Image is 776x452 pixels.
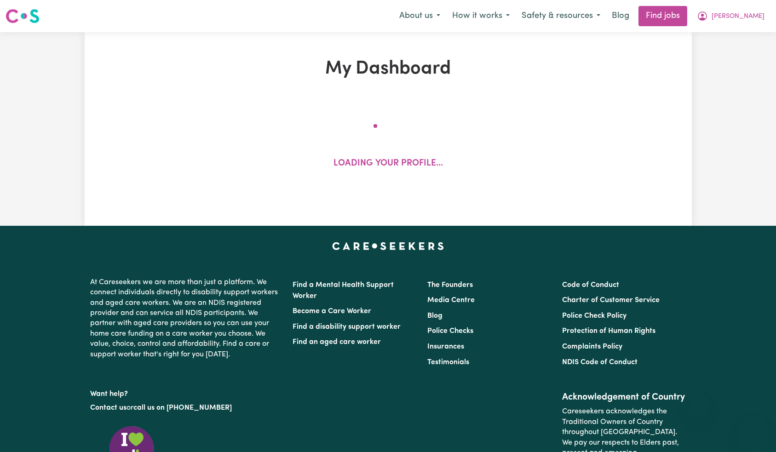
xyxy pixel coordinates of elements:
a: NDIS Code of Conduct [562,359,638,366]
a: Become a Care Worker [293,308,371,315]
p: or [90,399,282,417]
a: Protection of Human Rights [562,327,655,335]
a: Careseekers home page [332,242,444,250]
a: The Founders [427,281,473,289]
a: Complaints Policy [562,343,622,350]
h2: Acknowledgement of Country [562,392,686,403]
iframe: Close message [690,393,708,412]
a: Contact us [90,404,126,412]
a: Insurances [427,343,464,350]
a: Police Checks [427,327,473,335]
a: Find jobs [638,6,687,26]
h1: My Dashboard [191,58,585,80]
p: At Careseekers we are more than just a platform. We connect individuals directly to disability su... [90,274,282,363]
a: Find a Mental Health Support Worker [293,281,394,300]
a: Find a disability support worker [293,323,401,331]
a: Find an aged care worker [293,338,381,346]
button: Safety & resources [516,6,606,26]
a: Charter of Customer Service [562,297,660,304]
a: call us on [PHONE_NUMBER] [133,404,232,412]
p: Want help? [90,385,282,399]
a: Testimonials [427,359,469,366]
a: Media Centre [427,297,475,304]
a: Careseekers logo [6,6,40,27]
a: Police Check Policy [562,312,627,320]
a: Blog [606,6,635,26]
iframe: Button to launch messaging window [739,415,769,445]
span: [PERSON_NAME] [712,11,765,22]
button: How it works [446,6,516,26]
button: About us [393,6,446,26]
a: Blog [427,312,443,320]
button: My Account [691,6,770,26]
a: Code of Conduct [562,281,619,289]
img: Careseekers logo [6,8,40,24]
p: Loading your profile... [333,157,443,171]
